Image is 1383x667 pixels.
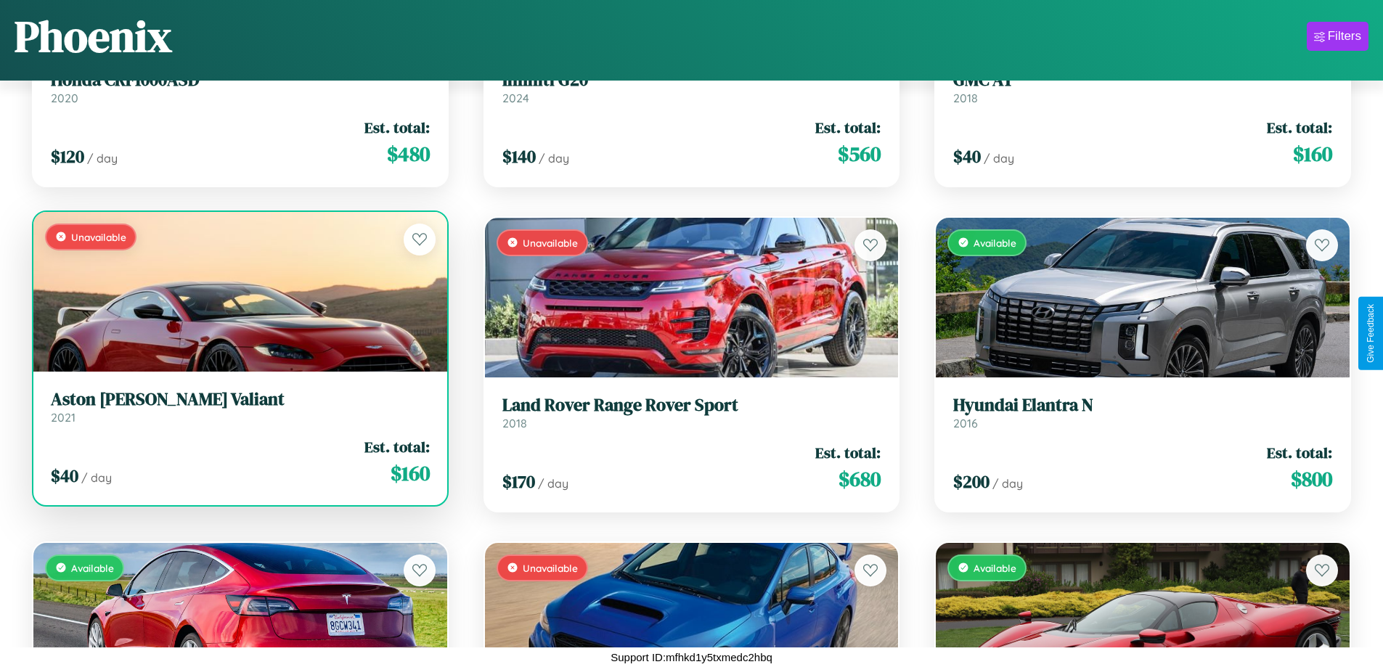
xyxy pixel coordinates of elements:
[839,465,881,494] span: $ 680
[502,416,527,430] span: 2018
[1291,465,1332,494] span: $ 800
[71,562,114,574] span: Available
[87,151,118,165] span: / day
[1307,22,1368,51] button: Filters
[502,395,881,430] a: Land Rover Range Rover Sport2018
[391,459,430,488] span: $ 160
[538,476,568,491] span: / day
[974,237,1016,249] span: Available
[51,389,430,410] h3: Aston [PERSON_NAME] Valiant
[1366,304,1376,363] div: Give Feedback
[15,7,172,66] h1: Phoenix
[502,70,881,91] h3: Infiniti G20
[1293,139,1332,168] span: $ 160
[502,470,535,494] span: $ 170
[953,395,1332,416] h3: Hyundai Elantra N
[51,410,76,425] span: 2021
[611,647,772,667] p: Support ID: mfhkd1y5txmedc2hbq
[539,151,569,165] span: / day
[984,151,1014,165] span: / day
[51,70,430,105] a: Honda CRF1000ASD2020
[953,470,990,494] span: $ 200
[51,70,430,91] h3: Honda CRF1000ASD
[1267,117,1332,138] span: Est. total:
[364,436,430,457] span: Est. total:
[502,144,536,168] span: $ 140
[953,70,1332,105] a: GMC AT2018
[71,231,126,243] span: Unavailable
[81,470,112,485] span: / day
[364,117,430,138] span: Est. total:
[992,476,1023,491] span: / day
[974,562,1016,574] span: Available
[387,139,430,168] span: $ 480
[953,144,981,168] span: $ 40
[1328,29,1361,44] div: Filters
[502,70,881,105] a: Infiniti G202024
[838,139,881,168] span: $ 560
[815,442,881,463] span: Est. total:
[815,117,881,138] span: Est. total:
[51,464,78,488] span: $ 40
[523,237,578,249] span: Unavailable
[502,395,881,416] h3: Land Rover Range Rover Sport
[51,389,430,425] a: Aston [PERSON_NAME] Valiant2021
[953,416,978,430] span: 2016
[953,395,1332,430] a: Hyundai Elantra N2016
[51,144,84,168] span: $ 120
[502,91,529,105] span: 2024
[523,562,578,574] span: Unavailable
[953,70,1332,91] h3: GMC AT
[1267,442,1332,463] span: Est. total:
[51,91,78,105] span: 2020
[953,91,978,105] span: 2018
